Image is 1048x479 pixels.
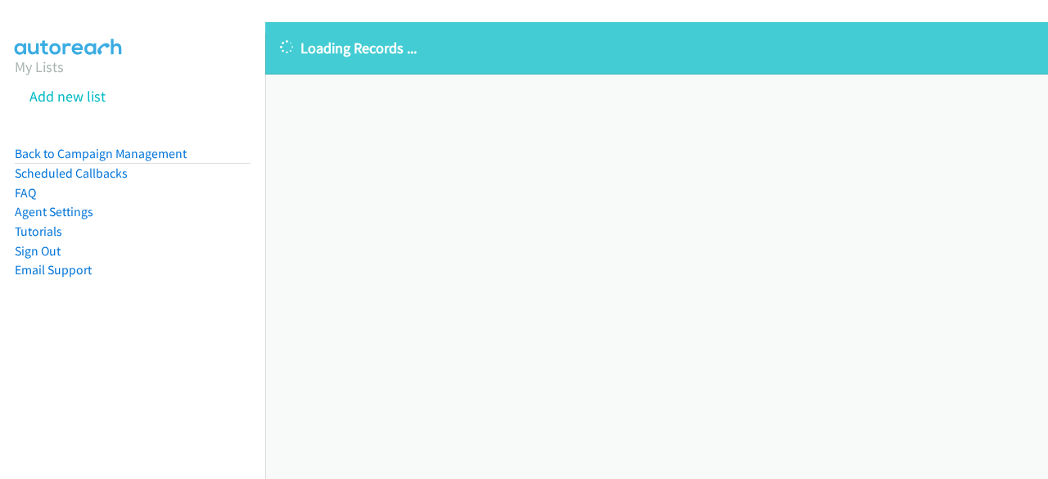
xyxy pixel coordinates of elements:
[15,146,187,161] a: Back to Campaign Management
[15,185,36,201] a: FAQ
[280,37,1033,59] p: Loading Records ...
[15,224,62,239] a: Tutorials
[15,57,64,76] a: My Lists
[15,204,93,219] a: Agent Settings
[15,262,92,278] a: Email Support
[15,165,128,181] a: Scheduled Callbacks
[29,87,106,106] a: Add new list
[15,243,61,259] a: Sign Out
